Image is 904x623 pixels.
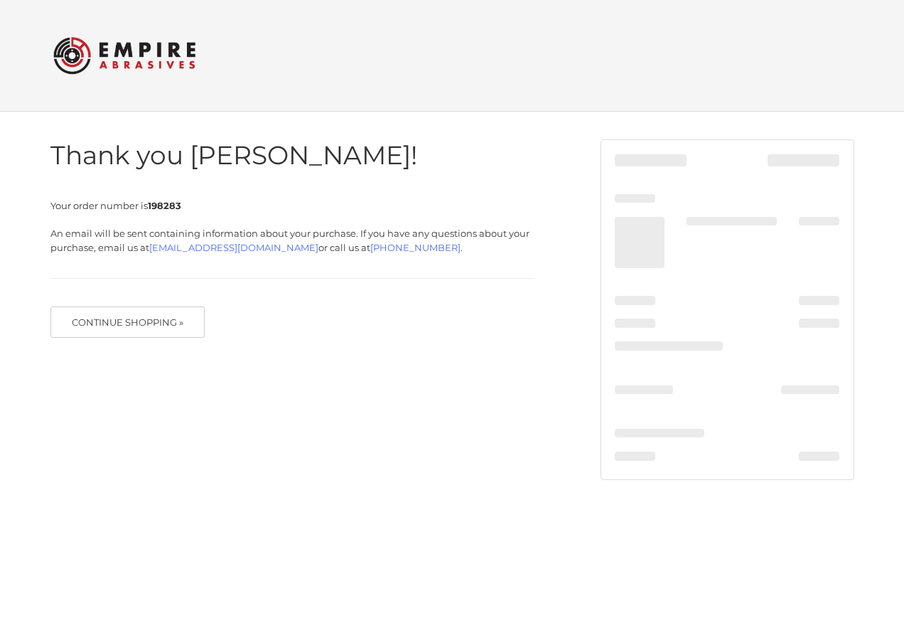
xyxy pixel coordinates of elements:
button: Continue Shopping » [50,307,205,338]
span: An email will be sent containing information about your purchase. If you have any questions about... [50,228,529,253]
a: [EMAIL_ADDRESS][DOMAIN_NAME] [149,242,318,253]
img: Empire Abrasives [53,28,195,83]
span: Your order number is [50,200,181,211]
strong: 198283 [148,200,181,211]
a: [PHONE_NUMBER] [370,242,461,253]
h1: Thank you [PERSON_NAME]! [50,139,534,171]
